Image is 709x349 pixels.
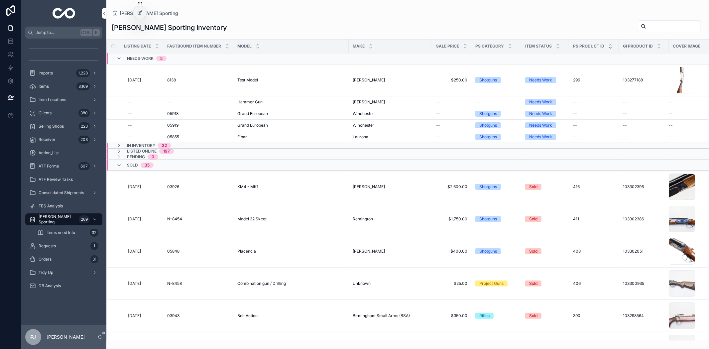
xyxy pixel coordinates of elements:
div: 380 [78,109,90,117]
div: Sold [529,313,537,319]
a: 8138 [167,77,229,83]
a: Sold [525,184,565,190]
a: [PERSON_NAME] Sporting269 [25,213,102,225]
span: 411 [573,216,579,222]
a: [PERSON_NAME] [353,184,428,189]
a: Imports1,228 [25,67,102,79]
a: 103302386 [623,216,665,222]
span: ATF Forms [39,164,59,169]
div: Sold [529,248,537,254]
a: $350.00 [436,313,467,318]
a: Shotguns [475,216,517,222]
a: -- [436,123,467,128]
p: [DATE] [128,77,141,83]
div: 607 [78,162,90,170]
span: $1,750.00 [436,216,467,222]
a: Hammer Gun [237,99,345,105]
span: Tidy Up [39,270,53,275]
a: [DATE] [128,77,159,83]
span: Ctrl [80,29,92,36]
span: Sold [127,163,138,168]
span: Grand European [237,111,268,116]
span: FBS Analysis [39,203,63,209]
a: -- [573,111,615,116]
span: -- [669,99,673,105]
div: 8,169 [76,82,90,90]
a: Sold [525,216,565,222]
span: 05919 [167,123,178,128]
span: $250.00 [436,77,467,83]
a: -- [623,134,665,140]
a: Shotguns [475,111,517,117]
span: Requests [39,243,56,249]
a: [DATE] [128,216,159,222]
div: Shotguns [479,216,497,222]
span: -- [128,123,132,128]
span: Action_List [39,150,59,156]
div: 203 [78,136,90,144]
span: Test Model [237,77,258,83]
div: Shotguns [479,122,497,128]
a: Item Locations [25,94,102,106]
a: 103302051 [623,249,665,254]
span: -- [669,111,673,116]
div: Shotguns [479,77,497,83]
div: 31 [90,255,98,263]
a: Clients380 [25,107,102,119]
a: Remington [353,216,428,222]
span: ATF Review Tasks [39,177,73,182]
span: Winchester [353,111,374,116]
span: [PERSON_NAME] Sporting [120,10,178,17]
a: [DATE] [128,313,159,318]
span: Needs Work [127,56,154,61]
a: [DATE] [128,281,159,286]
div: Needs Work [529,122,552,128]
a: 05848 [167,249,229,254]
span: [PERSON_NAME] [353,249,385,254]
a: [PERSON_NAME] [353,77,428,83]
span: $25.00 [436,281,467,286]
a: $2,600.00 [436,184,467,189]
span: Items need Info [47,230,75,235]
span: Selling Shops [39,124,64,129]
a: -- [475,99,517,105]
span: Combination gun / Drilling [237,281,286,286]
a: Rifles [475,313,517,319]
span: -- [128,111,132,116]
a: Bolt Action [237,313,345,318]
a: 103298564 [623,313,665,318]
a: -- [623,111,665,116]
a: -- [128,99,159,105]
span: Grand European [237,123,268,128]
span: [PERSON_NAME] Sporting [39,214,76,225]
a: Requests1 [25,240,102,252]
div: scrollable content [21,39,106,300]
a: -- [128,111,159,116]
a: -- [573,123,615,128]
p: [DATE] [128,281,141,286]
div: 1,228 [76,69,90,77]
span: 05855 [167,134,179,140]
span: [PERSON_NAME] [353,77,385,83]
a: Placencia [237,249,345,254]
div: 5 [160,56,163,61]
a: Project Guns [475,281,517,287]
a: -- [623,123,665,128]
a: Model 32 Skeet [237,216,345,222]
span: KM4 - MK1 [237,184,258,189]
a: Shotguns [475,248,517,254]
a: 408 [573,249,615,254]
span: Items [39,84,49,89]
span: Cover Image [673,44,700,49]
a: Needs Work [525,122,565,128]
div: Shotguns [479,111,497,117]
span: 103298564 [623,313,644,318]
span: Laurona [353,134,368,140]
p: [DATE] [128,313,141,318]
a: Winchester [353,111,428,116]
a: Items need Info32 [33,227,102,239]
div: 32 [90,229,98,237]
span: 03926 [167,184,179,189]
a: 390 [573,313,615,318]
span: FastBound Item Number [167,44,221,49]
